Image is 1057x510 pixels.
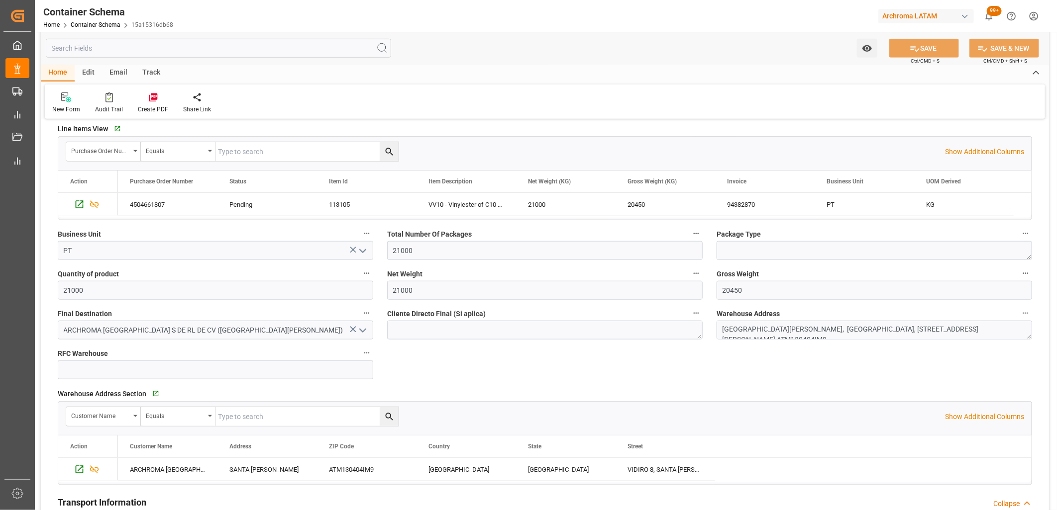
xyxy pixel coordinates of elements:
button: Package Type [1019,227,1032,240]
a: Container Schema [71,21,120,28]
span: RFC Warehouse [58,348,108,359]
button: SAVE [889,39,959,58]
textarea: [GEOGRAPHIC_DATA][PERSON_NAME], [GEOGRAPHIC_DATA], [STREET_ADDRESS][PERSON_NAME] ATM130404IM9 [717,321,1032,340]
div: Press SPACE to select this row. [58,458,118,481]
button: RFC Warehouse [360,346,373,359]
button: show 100 new notifications [978,5,1000,27]
button: Cliente Directo Final (Si aplica) [690,307,703,320]
button: Help Center [1000,5,1023,27]
div: Track [135,65,168,82]
div: 20450 [616,193,715,216]
p: Show Additional Columns [945,147,1024,157]
button: Net Weight [690,267,703,280]
div: VV10 - Vinylester of C10 Carboxylicacid [417,193,516,216]
span: State [528,443,541,450]
div: Create PDF [138,105,168,114]
span: Final Destination [58,309,112,319]
div: Share Link [183,105,211,114]
span: Gross Weight (KG) [628,178,677,185]
div: [GEOGRAPHIC_DATA] [516,458,616,481]
button: SAVE & NEW [969,39,1039,58]
div: [GEOGRAPHIC_DATA] [417,458,516,481]
input: Search Fields [46,39,391,58]
div: ARCHROMA [GEOGRAPHIC_DATA] S DE RL DE CV ([GEOGRAPHIC_DATA][PERSON_NAME]) [118,458,217,481]
p: Show Additional Columns [945,412,1024,422]
div: Action [70,443,88,450]
div: Customer Name [71,409,130,421]
span: UOM Derived [926,178,961,185]
div: Action [70,178,88,185]
span: Warehouse Address Section [58,389,146,399]
h2: Transport Information [58,496,146,509]
div: ATM130404IM9 [317,458,417,481]
div: 113105 [317,193,417,216]
div: Purchase Order Number [71,144,130,156]
div: 21000 [516,193,616,216]
span: Item Id [329,178,348,185]
div: Press SPACE to select this row. [118,458,715,481]
span: Gross Weight [717,269,759,279]
div: Equals [146,409,205,421]
span: Status [229,178,246,185]
button: open menu [355,243,370,258]
div: PT [815,193,914,216]
a: Home [43,21,60,28]
button: open menu [141,142,215,161]
div: Pending [217,193,317,216]
button: search button [380,142,399,161]
div: 94382870 [715,193,815,216]
button: Archroma LATAM [878,6,978,25]
button: open menu [66,142,141,161]
span: Business Unit [827,178,863,185]
div: SANTA [PERSON_NAME] [217,458,317,481]
span: Item Description [428,178,472,185]
div: New Form [52,105,80,114]
input: Type to search [215,142,399,161]
button: Final Destination [360,307,373,320]
div: Edit [75,65,102,82]
span: Business Unit [58,229,101,240]
div: Equals [146,144,205,156]
span: Warehouse Address [717,309,780,319]
button: Warehouse Address [1019,307,1032,320]
button: search button [380,407,399,426]
button: open menu [66,407,141,426]
span: Total Number Of Packages [387,229,472,240]
div: KG [914,193,1014,216]
div: Press SPACE to select this row. [118,193,1014,216]
span: Ctrl/CMD + S [911,57,940,65]
button: open menu [857,39,877,58]
span: Cliente Directo Final (Si aplica) [387,309,486,319]
span: Package Type [717,229,761,240]
div: Home [41,65,75,82]
span: Ctrl/CMD + Shift + S [983,57,1027,65]
div: Collapse [993,499,1020,509]
button: Quantity of product [360,267,373,280]
div: Container Schema [43,4,173,19]
button: Gross Weight [1019,267,1032,280]
span: Customer Name [130,443,172,450]
button: open menu [355,323,370,338]
button: Business Unit [360,227,373,240]
span: 99+ [987,6,1002,16]
div: Email [102,65,135,82]
button: Total Number Of Packages [690,227,703,240]
span: Net Weight (KG) [528,178,571,185]
div: VIDIRO 8, SANTA [PERSON_NAME] COATITLA [616,458,715,481]
span: Purchase Order Number [130,178,193,185]
div: Archroma LATAM [878,9,974,23]
span: Country [428,443,450,450]
div: 4504661807 [118,193,217,216]
button: open menu [141,407,215,426]
span: Quantity of product [58,269,119,279]
input: Type to search [215,407,399,426]
div: Press SPACE to select this row. [58,193,118,216]
span: Address [229,443,251,450]
span: Invoice [727,178,746,185]
span: Net Weight [387,269,423,279]
span: ZIP Code [329,443,354,450]
span: Street [628,443,643,450]
div: Audit Trail [95,105,123,114]
span: Line Items View [58,124,108,134]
